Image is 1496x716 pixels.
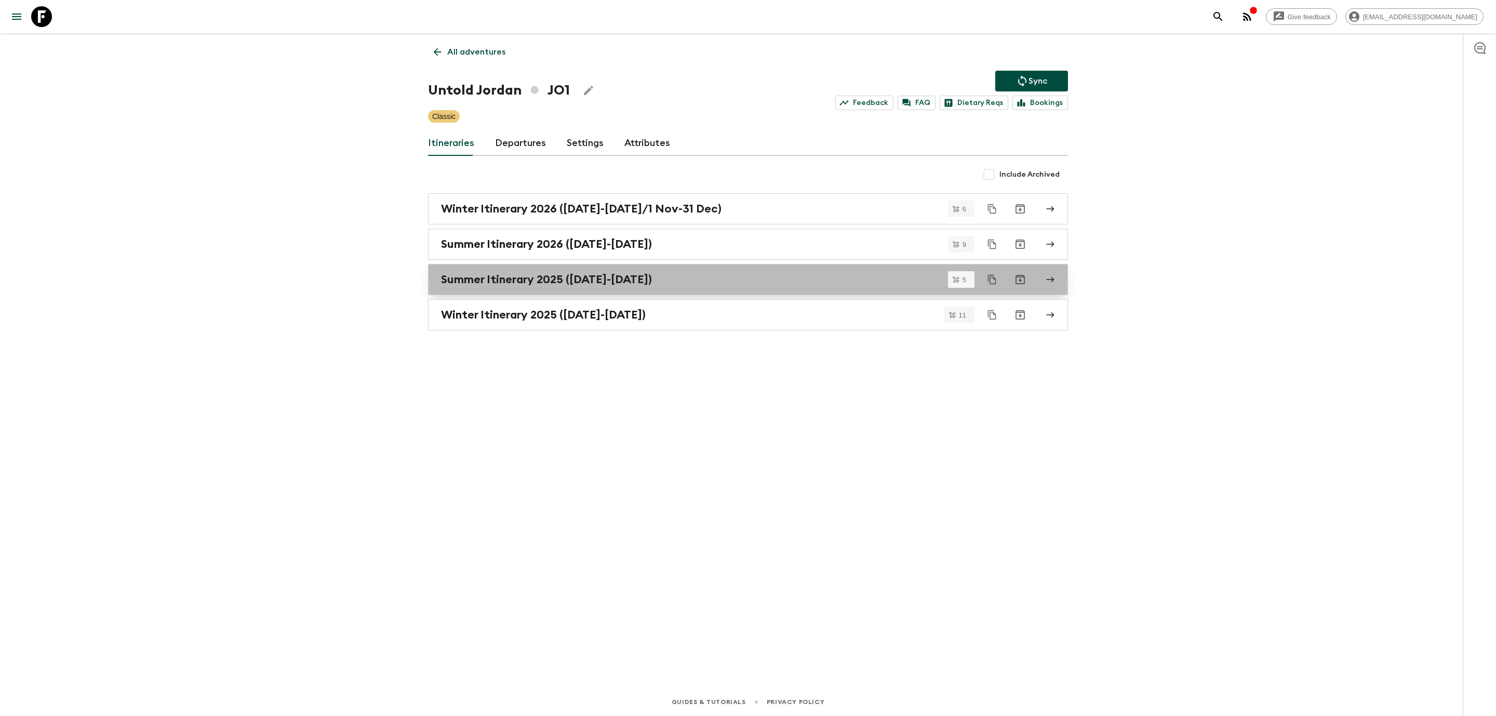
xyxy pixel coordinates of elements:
button: search adventures [1208,6,1228,27]
a: Give feedback [1266,8,1337,25]
button: Edit Adventure Title [578,80,599,101]
button: Duplicate [983,200,1001,218]
button: Archive [1010,269,1031,290]
div: [EMAIL_ADDRESS][DOMAIN_NAME] [1345,8,1484,25]
p: Classic [432,111,456,122]
a: Guides & Tutorials [672,696,746,708]
a: Dietary Reqs [940,96,1008,110]
a: Summer Itinerary 2026 ([DATE]-[DATE]) [428,229,1068,260]
button: Sync adventure departures to the booking engine [995,71,1068,91]
span: 5 [956,276,972,283]
a: Summer Itinerary 2025 ([DATE]-[DATE]) [428,264,1068,295]
a: All adventures [428,42,511,62]
h2: Summer Itinerary 2025 ([DATE]-[DATE]) [441,273,652,286]
a: Privacy Policy [767,696,824,708]
span: Give feedback [1282,13,1337,21]
a: Departures [495,131,546,156]
button: Archive [1010,198,1031,219]
a: Attributes [624,131,670,156]
a: Feedback [835,96,893,110]
h2: Summer Itinerary 2026 ([DATE]-[DATE]) [441,237,652,251]
a: Itineraries [428,131,474,156]
button: menu [6,6,27,27]
a: Winter Itinerary 2025 ([DATE]-[DATE]) [428,299,1068,330]
p: All adventures [447,46,505,58]
span: 11 [953,312,972,319]
span: [EMAIL_ADDRESS][DOMAIN_NAME] [1357,13,1483,21]
button: Archive [1010,304,1031,325]
p: Sync [1028,75,1047,87]
h2: Winter Itinerary 2026 ([DATE]-[DATE]/1 Nov-31 Dec) [441,202,722,216]
a: Settings [567,131,604,156]
button: Duplicate [983,235,1001,254]
button: Archive [1010,234,1031,255]
span: 6 [956,206,972,213]
button: Duplicate [983,306,1001,324]
a: Winter Itinerary 2026 ([DATE]-[DATE]/1 Nov-31 Dec) [428,193,1068,224]
button: Duplicate [983,270,1001,289]
h2: Winter Itinerary 2025 ([DATE]-[DATE]) [441,308,646,322]
a: FAQ [898,96,936,110]
h1: Untold Jordan JO1 [428,80,570,101]
a: Bookings [1012,96,1068,110]
span: 9 [956,241,972,248]
span: Include Archived [999,169,1060,180]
